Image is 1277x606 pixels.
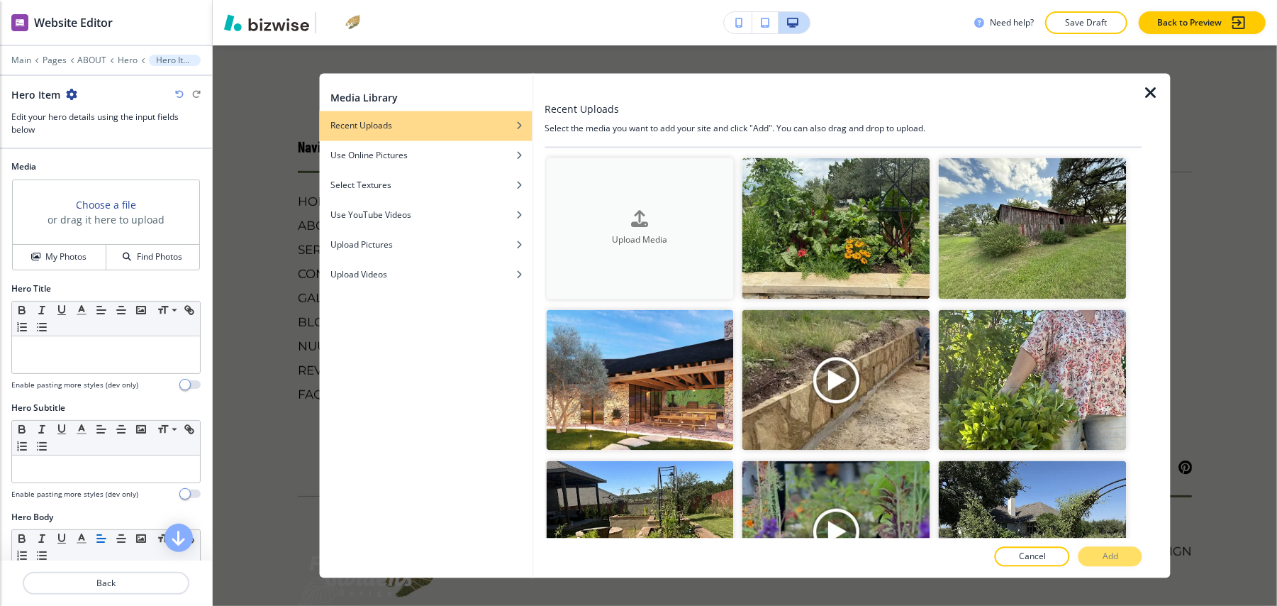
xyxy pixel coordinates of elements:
[319,111,532,141] button: Recent Uploads
[546,158,734,299] button: Upload Media
[1045,11,1127,34] button: Save Draft
[1019,551,1046,563] p: Cancel
[1157,16,1222,29] p: Back to Preview
[11,402,65,414] h2: Hero Subtitle
[77,55,106,65] button: ABOUT
[11,14,28,31] img: editor icon
[76,197,136,212] button: Choose a file
[13,245,106,270] button: My Photos
[330,180,391,192] h4: Select Textures
[149,55,201,66] button: Hero Item
[330,120,392,133] h4: Recent Uploads
[319,201,532,231] button: Use YouTube Videos
[330,150,408,162] h4: Use Online Pictures
[1139,11,1266,34] button: Back to Preview
[23,572,189,595] button: Back
[11,489,138,500] h4: Enable pasting more styles (dev only)
[11,511,53,524] h2: Hero Body
[1064,16,1109,29] p: Save Draft
[330,239,393,252] h4: Upload Pictures
[546,233,734,246] h4: Upload Media
[118,55,138,65] button: Hero
[11,111,201,136] h3: Edit your hero details using the input fields below
[11,380,138,390] h4: Enable pasting more styles (dev only)
[11,179,201,271] div: Choose a fileor drag it here to uploadMy PhotosFind Photos
[137,250,182,263] h4: Find Photos
[990,16,1034,29] h3: Need help?
[319,171,532,201] button: Select Textures
[11,282,51,295] h2: Hero Title
[330,91,398,106] h2: Media Library
[330,209,411,222] h4: Use YouTube Videos
[106,245,199,270] button: Find Photos
[330,269,387,282] h4: Upload Videos
[319,231,532,260] button: Upload Pictures
[995,547,1070,567] button: Cancel
[24,577,188,590] p: Back
[322,14,360,31] img: Your Logo
[545,123,1142,136] h4: Select the media you want to add your site and click "Add". You can also drag and drop to upload.
[43,55,67,65] button: Pages
[156,55,194,65] p: Hero Item
[45,250,87,263] h4: My Photos
[545,102,619,117] h3: Recent Uploads
[11,160,201,173] h2: Media
[11,55,31,65] button: Main
[319,260,532,290] button: Upload Videos
[34,14,113,31] h2: Website Editor
[11,87,60,102] h2: Hero Item
[319,141,532,171] button: Use Online Pictures
[48,212,164,227] h3: or drag it here to upload
[224,14,309,31] img: Bizwise Logo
